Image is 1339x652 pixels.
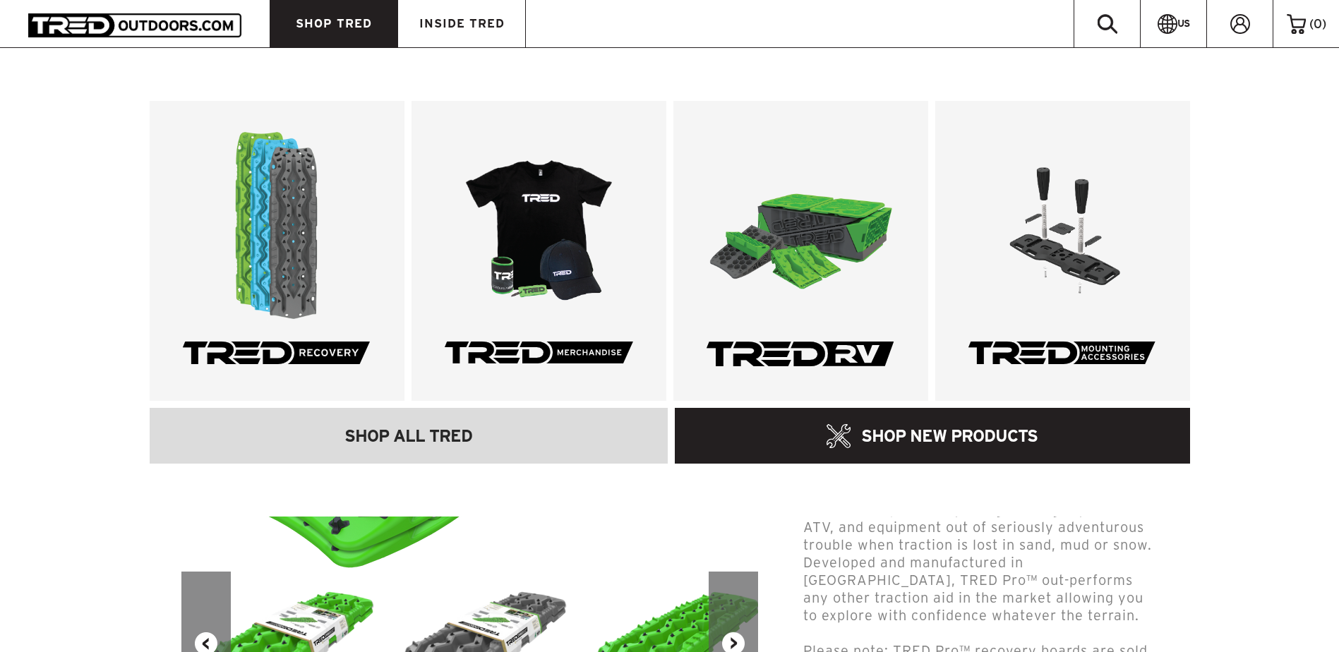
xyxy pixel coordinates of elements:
[296,18,372,30] span: SHOP TRED
[150,408,668,464] a: SHOP ALL TRED
[419,18,505,30] span: INSIDE TRED
[1309,18,1326,30] span: ( )
[1314,17,1322,30] span: 0
[803,466,1157,623] span: TRED Pro™ is the next generation of the world's most advanced all-in-one off-road vehicle recover...
[28,13,241,37] img: TRED Outdoors America
[1287,14,1306,34] img: cart-icon
[675,408,1190,464] a: SHOP NEW PRODUCTS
